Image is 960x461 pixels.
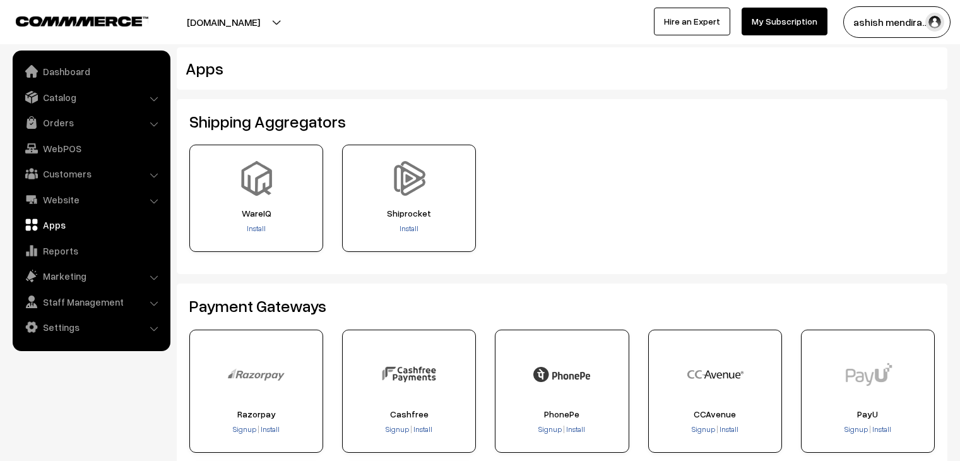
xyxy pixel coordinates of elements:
span: CCAvenue [653,409,778,419]
a: Orders [16,111,166,134]
img: Cashfree [381,346,437,403]
a: Apps [16,213,166,236]
span: Signup [538,424,562,434]
a: WebPOS [16,137,166,160]
img: Razorpay [228,346,285,403]
button: ashish mendira… [843,6,951,38]
a: Website [16,188,166,211]
a: Install [871,424,891,434]
div: | [194,424,319,436]
span: Signup [844,424,868,434]
span: Cashfree [347,409,471,419]
span: Signup [233,424,256,434]
img: WareIQ [239,161,274,196]
a: Reports [16,239,166,262]
span: Install [566,424,585,434]
button: [DOMAIN_NAME] [143,6,304,38]
span: Shiprocket [347,208,471,219]
a: My Subscription [742,8,827,35]
img: CCAvenue [687,346,744,403]
a: Install [259,424,280,434]
a: Hire an Expert [654,8,730,35]
a: Install [247,224,266,233]
a: Customers [16,162,166,185]
span: Install [872,424,891,434]
span: Install [261,424,280,434]
h2: Apps [186,59,810,78]
a: Dashboard [16,60,166,83]
span: WareIQ [194,208,319,219]
a: Catalog [16,86,166,109]
a: Signup [386,424,410,434]
img: Shiprocket [392,161,427,196]
a: Install [400,224,418,233]
span: Razorpay [194,409,319,419]
a: Signup [233,424,258,434]
img: PayU [839,346,896,403]
a: Staff Management [16,290,166,313]
img: user [925,13,944,32]
div: | [805,424,930,436]
span: Install [413,424,432,434]
img: COMMMERCE [16,16,148,26]
span: PhonePe [499,409,624,419]
h2: Shipping Aggregators [189,112,935,131]
img: PhonePe [533,346,590,403]
span: Signup [386,424,409,434]
div: | [653,424,778,436]
span: PayU [805,409,930,419]
a: COMMMERCE [16,13,126,28]
a: Install [412,424,432,434]
a: Settings [16,316,166,338]
span: Signup [692,424,715,434]
h2: Payment Gateways [189,296,935,316]
div: | [347,424,471,436]
a: Install [565,424,585,434]
a: Install [718,424,738,434]
a: Marketing [16,265,166,287]
a: Signup [844,424,869,434]
a: Signup [538,424,563,434]
a: Signup [692,424,716,434]
div: | [499,424,624,436]
span: Install [720,424,738,434]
